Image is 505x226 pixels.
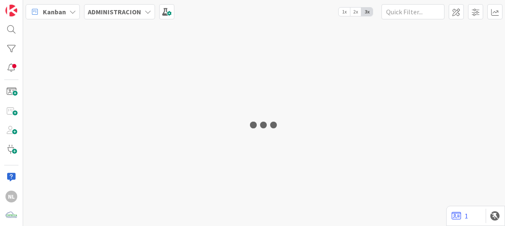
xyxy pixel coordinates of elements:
img: avatar [5,210,17,221]
img: Visit kanbanzone.com [5,5,17,16]
input: Quick Filter... [381,4,445,19]
span: 2x [350,8,361,16]
div: NL [5,191,17,202]
span: 3x [361,8,373,16]
span: Kanban [43,7,66,17]
a: 1 [452,211,468,221]
b: ADMINISTRACION [88,8,141,16]
span: 1x [339,8,350,16]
